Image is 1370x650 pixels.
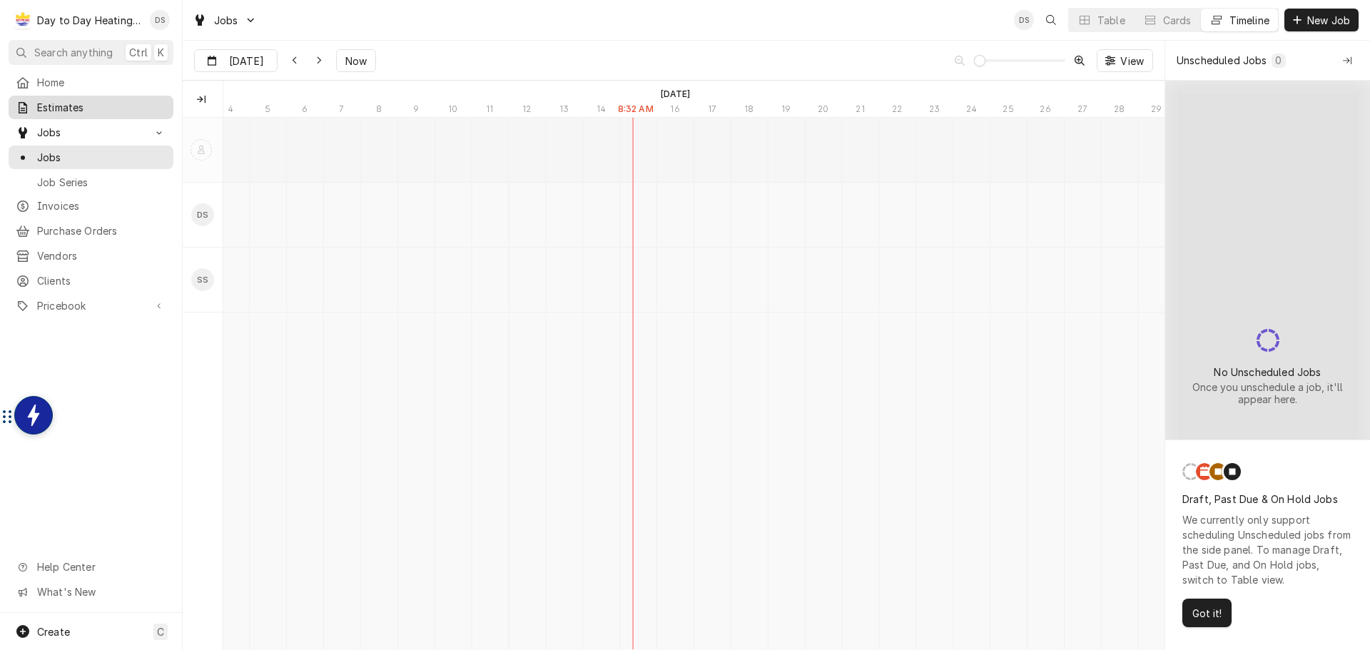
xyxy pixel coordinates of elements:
[1229,13,1269,28] div: Timeline
[187,9,263,32] a: Go to Jobs
[1284,9,1359,31] button: New Job
[1003,103,1013,115] span: 25
[448,103,457,115] span: 10
[37,198,166,213] span: Invoices
[522,103,531,115] span: 12
[818,103,828,115] span: 20
[1304,13,1353,28] span: New Job
[342,54,370,68] span: Now
[158,45,164,60] span: K
[183,81,225,118] div: Technicians column. SPACE for context menu
[618,103,654,115] label: 8:32 AM
[781,103,791,115] span: 19
[1040,103,1050,115] span: 26
[1014,10,1034,30] div: DS
[413,103,419,115] span: 9
[34,45,113,60] span: Search anything
[966,103,977,115] span: 24
[1182,492,1353,507] div: Draft, Past Due & On Hold Jobs
[1117,54,1147,68] span: View
[37,626,70,638] span: Create
[9,219,173,243] a: Purchase Orders
[1336,49,1359,72] button: Collapse Unscheduled Jobs
[129,45,148,60] span: Ctrl
[37,559,165,574] span: Help Center
[9,244,173,268] a: Vendors
[670,103,679,115] span: 16
[228,103,233,115] span: 4
[13,10,33,30] div: D
[1165,81,1370,650] div: normal
[191,268,214,291] div: SS
[9,121,173,144] a: Go to Jobs
[13,10,33,30] div: Day to Day Heating and Cooling's Avatar
[150,10,170,30] div: David Silvestre's Avatar
[9,96,173,119] a: Estimates
[9,555,173,579] a: Go to Help Center
[1151,103,1162,115] span: 29
[191,268,214,291] div: Shaun Smith's Avatar
[339,103,344,115] span: 7
[9,294,173,318] a: Go to Pricebook
[1097,13,1125,28] div: Table
[1274,53,1283,68] div: 0
[1182,599,1232,627] button: Got it!
[37,75,166,90] span: Home
[150,10,170,30] div: DS
[37,273,166,288] span: Clients
[194,49,278,72] button: [DATE]
[37,100,166,115] span: Estimates
[157,624,164,639] span: C
[1097,49,1153,72] button: View
[302,103,308,115] span: 6
[37,223,166,238] span: Purchase Orders
[37,298,145,313] span: Pricebook
[1163,13,1192,28] div: Cards
[336,49,376,72] button: Now
[37,150,166,165] span: Jobs
[9,580,173,604] a: Go to What's New
[486,103,493,115] span: 11
[597,103,606,115] span: 14
[9,146,173,169] a: Jobs
[265,103,270,115] span: 5
[37,125,145,140] span: Jobs
[1189,606,1224,621] span: Got it!
[1114,103,1125,115] span: 28
[9,40,173,65] button: Search anythingCtrlK
[559,103,569,115] span: 13
[191,203,214,226] div: DS
[9,194,173,218] a: Invoices
[183,118,223,649] div: left
[9,171,173,194] a: Job Series
[37,175,166,190] span: Job Series
[9,269,173,293] a: Clients
[9,71,173,94] a: Home
[1182,512,1353,587] div: We currently only support scheduling Unscheduled jobs from the side panel. To manage Draft, Past ...
[37,13,142,28] div: Day to Day Heating and Cooling
[708,103,716,115] span: 17
[1040,9,1062,31] button: Open search
[929,103,940,115] span: 23
[223,118,1164,649] div: normal
[1177,53,1267,68] div: Unscheduled Jobs
[856,103,864,115] span: 21
[214,13,238,28] span: Jobs
[1077,103,1087,115] span: 27
[376,103,382,115] span: 8
[37,584,165,599] span: What's New
[744,103,753,115] span: 18
[892,103,902,115] span: 22
[191,203,214,226] div: David Silvestre's Avatar
[1014,10,1034,30] div: David Silvestre's Avatar
[37,248,166,263] span: Vendors
[653,80,697,99] span: [DATE]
